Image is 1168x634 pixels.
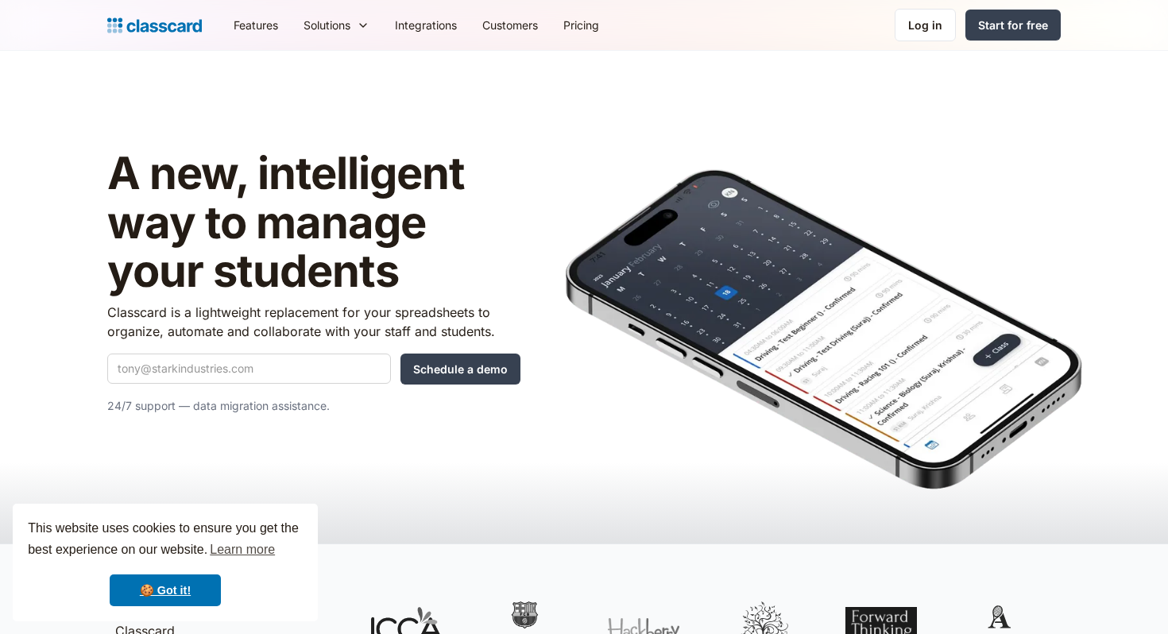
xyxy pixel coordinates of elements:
[895,9,956,41] a: Log in
[28,519,303,562] span: This website uses cookies to ensure you get the best experience on our website.
[221,7,291,43] a: Features
[304,17,350,33] div: Solutions
[978,17,1048,33] div: Start for free
[291,7,382,43] div: Solutions
[400,354,520,385] input: Schedule a demo
[107,303,520,341] p: Classcard is a lightweight replacement for your spreadsheets to organize, automate and collaborat...
[551,7,612,43] a: Pricing
[908,17,942,33] div: Log in
[107,354,391,384] input: tony@starkindustries.com
[107,149,520,296] h1: A new, intelligent way to manage your students
[107,14,202,37] a: home
[110,574,221,606] a: dismiss cookie message
[13,504,318,621] div: cookieconsent
[107,354,520,385] form: Quick Demo Form
[382,7,470,43] a: Integrations
[965,10,1061,41] a: Start for free
[107,396,520,416] p: 24/7 support — data migration assistance.
[470,7,551,43] a: Customers
[207,538,277,562] a: learn more about cookies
